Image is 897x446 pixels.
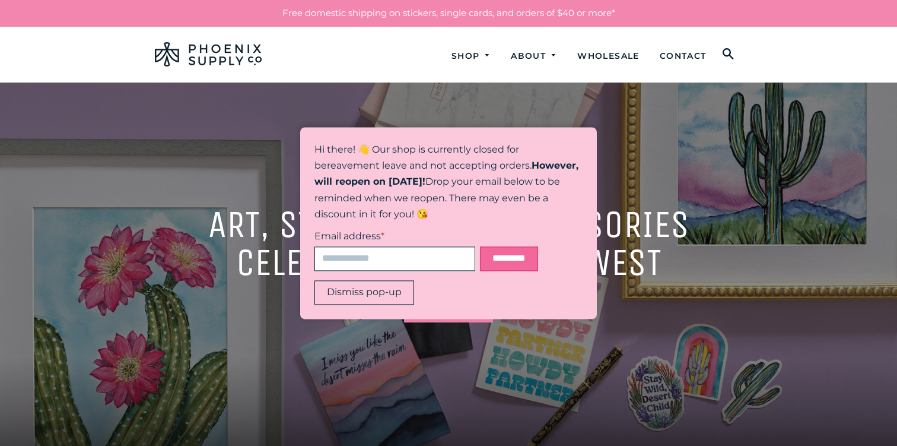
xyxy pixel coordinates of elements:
[381,230,384,242] abbr: Required
[314,141,583,223] p: Hi there! 👋 Our shop is currently closed for bereavement leave and not accepting orders. Drop you...
[155,42,262,67] img: Phoenix Supply Co.
[314,160,578,187] strong: However, will reopen on [DATE]!
[568,40,648,72] a: Wholesale
[314,229,583,244] label: Email address
[155,205,742,281] h2: Art, Stationery, & accessories celebrating the southwest
[651,40,715,72] a: Contact
[502,40,566,72] a: About
[314,280,414,305] button: Dismiss pop-up
[443,40,500,72] a: Shop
